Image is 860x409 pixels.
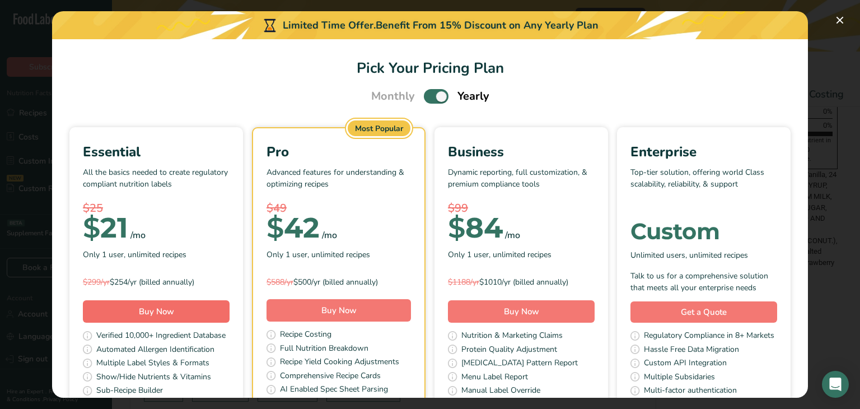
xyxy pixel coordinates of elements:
a: Get a Quote [630,301,777,323]
p: All the basics needed to create regulatory compliant nutrition labels [83,166,230,200]
span: Sub-Recipe Builder [96,384,163,398]
p: Top-tier solution, offering world Class scalability, reliability, & support [630,166,777,200]
div: /mo [322,229,337,242]
div: Limited Time Offer. [52,11,808,39]
span: $ [448,211,465,245]
span: Only 1 user, unlimited recipes [83,249,186,261]
div: Most Popular [348,120,410,136]
span: Hassle Free Data Migration [644,343,739,357]
span: Get a Quote [681,306,727,319]
div: $49 [267,200,411,217]
span: Full Nutrition Breakdown [280,342,368,356]
span: Only 1 user, unlimited recipes [267,249,370,261]
span: $1188/yr [448,277,479,287]
div: $500/yr (billed annually) [267,276,411,288]
div: $99 [448,200,595,217]
div: Custom [630,220,777,243]
span: $ [83,211,100,245]
span: Unlimited users, unlimited recipes [630,249,748,261]
span: [MEDICAL_DATA] Pattern Report [461,357,578,371]
span: Monthly [371,88,415,105]
span: Verified 10,000+ Ingredient Database [96,329,226,343]
span: Only 1 user, unlimited recipes [448,249,551,261]
div: Talk to us for a comprehensive solution that meets all your enterprise needs [630,270,777,294]
span: Show/Hide Nutrients & Vitamins [96,371,211,385]
span: Automated Allergen Identification [96,343,214,357]
span: Custom API Integration [644,357,727,371]
div: Enterprise [630,142,777,162]
div: 84 [448,217,503,239]
div: $254/yr (billed annually) [83,276,230,288]
button: Buy Now [448,300,595,323]
button: Buy Now [267,299,411,322]
span: Recipe Yield Cooking Adjustments [280,356,399,370]
span: Recipe Costing [280,328,331,342]
span: Protein Quality Adjustment [461,343,557,357]
p: Dynamic reporting, full customization, & premium compliance tools [448,166,595,200]
button: Buy Now [83,300,230,323]
span: Buy Now [321,305,357,316]
span: $299/yr [83,277,110,287]
div: /mo [505,229,520,242]
span: Yearly [457,88,489,105]
h1: Pick Your Pricing Plan [66,57,794,79]
div: Open Intercom Messenger [822,371,849,398]
span: Multi-factor authentication [644,384,737,398]
div: Pro [267,142,411,162]
span: Nutrition & Marketing Claims [461,329,563,343]
div: Benefit From 15% Discount on Any Yearly Plan [376,18,599,33]
span: Buy Now [504,306,539,317]
span: Comprehensive Recipe Cards [280,370,381,384]
span: Menu Label Report [461,371,528,385]
div: /mo [130,229,146,242]
span: AI Enabled Spec Sheet Parsing [280,383,388,397]
div: Essential [83,142,230,162]
span: Regulatory Compliance in 8+ Markets [644,329,774,343]
span: Multiple Label Styles & Formats [96,357,209,371]
span: $588/yr [267,277,293,287]
span: Manual Label Override [461,384,540,398]
p: Advanced features for understanding & optimizing recipes [267,166,411,200]
div: 21 [83,217,128,239]
span: Multiple Subsidaries [644,371,715,385]
span: Buy Now [139,306,174,317]
div: Business [448,142,595,162]
span: $ [267,211,284,245]
div: $1010/yr (billed annually) [448,276,595,288]
div: 42 [267,217,320,239]
div: $25 [83,200,230,217]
